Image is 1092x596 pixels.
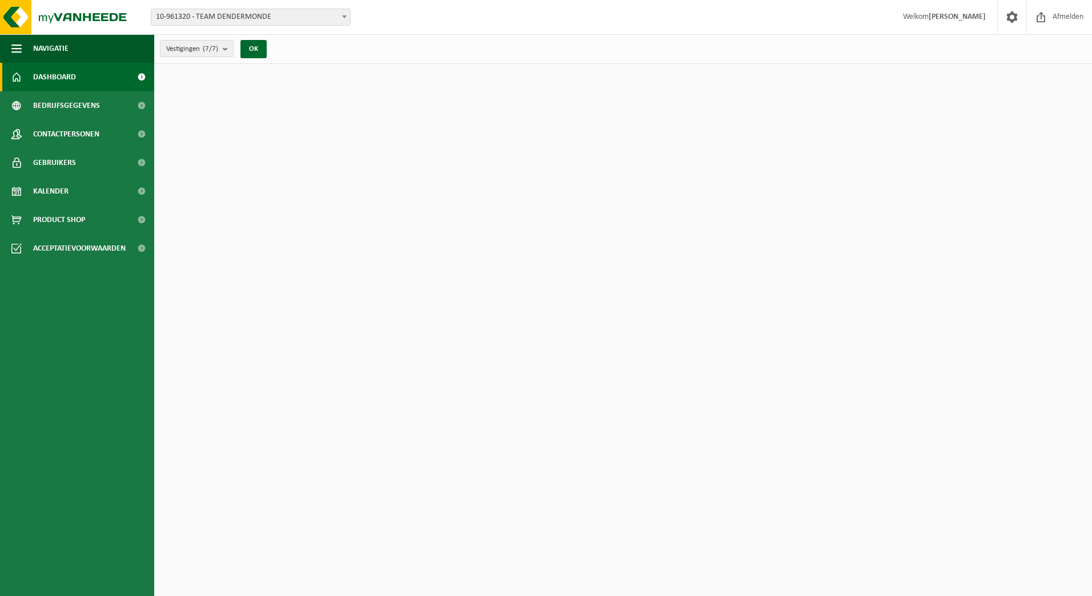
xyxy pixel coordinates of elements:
[33,63,76,91] span: Dashboard
[160,40,234,57] button: Vestigingen(7/7)
[33,120,99,148] span: Contactpersonen
[151,9,350,25] span: 10-961320 - TEAM DENDERMONDE
[33,34,69,63] span: Navigatie
[33,177,69,206] span: Kalender
[929,13,986,21] strong: [PERSON_NAME]
[203,45,218,53] count: (7/7)
[166,41,218,58] span: Vestigingen
[33,91,100,120] span: Bedrijfsgegevens
[33,206,85,234] span: Product Shop
[33,234,126,263] span: Acceptatievoorwaarden
[240,40,267,58] button: OK
[151,9,351,26] span: 10-961320 - TEAM DENDERMONDE
[33,148,76,177] span: Gebruikers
